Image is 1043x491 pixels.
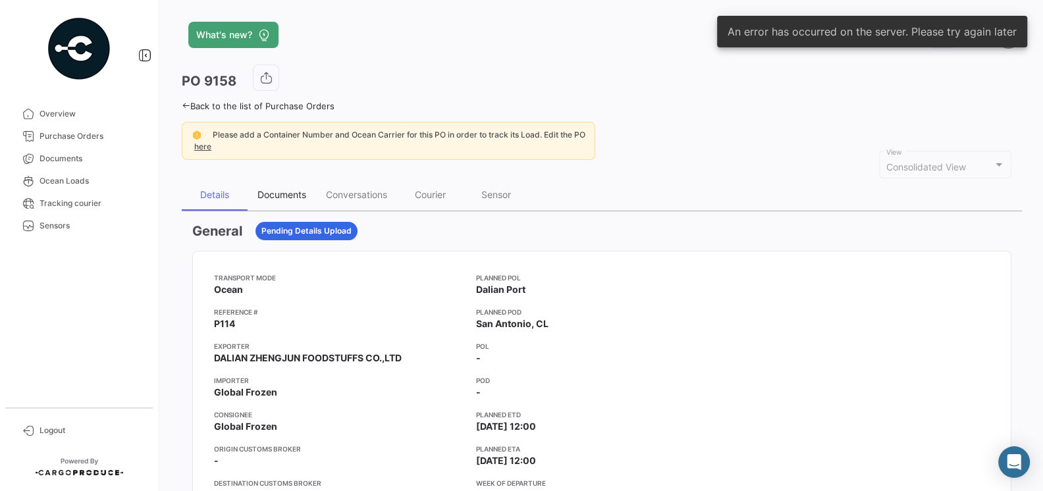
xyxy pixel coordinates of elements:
[196,28,252,41] span: What's new?
[998,446,1030,478] div: Abrir Intercom Messenger
[214,375,466,386] app-card-info-title: Importer
[40,175,142,187] span: Ocean Loads
[40,220,142,232] span: Sensors
[481,189,511,200] div: Sensor
[728,25,1017,38] span: An error has occurred on the server. Please try again later
[214,341,466,351] app-card-info-title: Exporter
[214,272,466,283] app-card-info-title: Transport mode
[257,189,306,200] div: Documents
[476,444,728,454] app-card-info-title: Planned ETA
[11,125,147,147] a: Purchase Orders
[476,307,728,317] app-card-info-title: Planned POD
[182,72,236,90] h3: PO 9158
[326,189,387,200] div: Conversations
[40,108,142,120] span: Overview
[476,272,728,283] app-card-info-title: Planned POL
[40,153,142,165] span: Documents
[11,170,147,192] a: Ocean Loads
[11,147,147,170] a: Documents
[476,454,536,467] span: [DATE] 12:00
[214,317,235,330] span: P114
[476,386,481,399] span: -
[476,283,525,296] span: Dalian Port
[214,420,277,433] span: Global Frozen
[214,478,466,488] app-card-info-title: Destination Customs Broker
[40,425,142,436] span: Logout
[200,189,229,200] div: Details
[261,225,352,237] span: Pending Details Upload
[415,189,446,200] div: Courier
[214,386,277,399] span: Global Frozen
[11,103,147,125] a: Overview
[40,130,142,142] span: Purchase Orders
[182,101,334,111] a: Back to the list of Purchase Orders
[886,161,966,172] span: Consolidated View
[476,317,548,330] span: San Antonio, CL
[213,130,585,140] span: Please add a Container Number and Ocean Carrier for this PO in order to track its Load. Edit the PO
[214,444,466,454] app-card-info-title: Origin Customs Broker
[476,409,728,420] app-card-info-title: Planned ETD
[476,420,536,433] span: [DATE] 12:00
[40,197,142,209] span: Tracking courier
[188,22,279,48] button: What's new?
[214,454,219,467] span: -
[214,283,243,296] span: Ocean
[476,375,728,386] app-card-info-title: POD
[214,351,402,365] span: DALIAN ZHENGJUN FOODSTUFFS CO.,LTD
[476,341,728,351] app-card-info-title: POL
[11,192,147,215] a: Tracking courier
[476,351,481,365] span: -
[11,215,147,237] a: Sensors
[214,409,466,420] app-card-info-title: Consignee
[192,142,214,151] a: here
[46,16,112,82] img: powered-by.png
[214,307,466,317] app-card-info-title: Reference #
[192,222,242,240] h3: General
[476,478,728,488] app-card-info-title: Week of departure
